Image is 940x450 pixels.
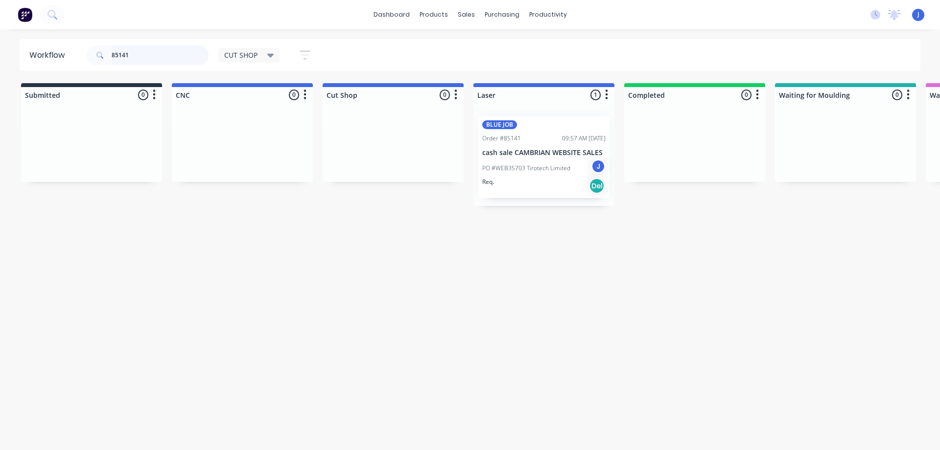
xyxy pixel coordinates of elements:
div: BLUE JOB [482,120,517,129]
input: Search for orders... [112,45,209,65]
img: Factory [18,7,32,22]
p: cash sale CAMBRIAN WEBSITE SALES [482,149,606,157]
div: Del [589,178,605,194]
div: BLUE JOBOrder #8514109:57 AM [DATE]cash sale CAMBRIAN WEBSITE SALESPO #WEB35703 Tirotech LimitedJ... [478,116,610,198]
div: products [415,7,453,22]
p: PO #WEB35703 Tirotech Limited [482,164,570,173]
div: 09:57 AM [DATE] [562,134,606,143]
div: J [591,159,606,174]
div: productivity [524,7,572,22]
div: Workflow [29,49,70,61]
div: Order #85141 [482,134,521,143]
p: Req. [482,178,494,186]
a: dashboard [369,7,415,22]
div: sales [453,7,480,22]
span: J [917,10,919,19]
div: purchasing [480,7,524,22]
span: CUT SHOP [224,50,258,60]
